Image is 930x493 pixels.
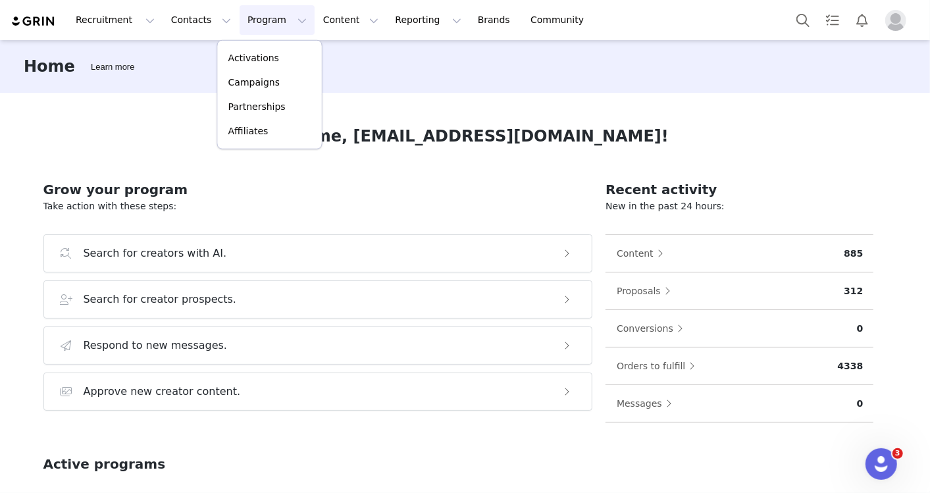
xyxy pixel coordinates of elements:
[43,326,593,365] button: Respond to new messages.
[240,5,315,35] button: Program
[84,246,227,261] h3: Search for creators with AI.
[892,448,903,459] span: 3
[857,322,864,336] p: 0
[228,124,269,138] p: Affiliates
[84,384,241,400] h3: Approve new creator content.
[844,247,863,261] p: 885
[387,5,469,35] button: Reporting
[848,5,877,35] button: Notifications
[43,280,593,319] button: Search for creator prospects.
[470,5,522,35] a: Brands
[11,15,57,28] img: grin logo
[616,318,690,339] button: Conversions
[43,454,166,474] h2: Active programs
[885,10,906,31] img: placeholder-profile.jpg
[228,51,279,65] p: Activations
[616,243,670,264] button: Content
[43,234,593,272] button: Search for creators with AI.
[818,5,847,35] a: Tasks
[228,100,286,114] p: Partnerships
[68,5,163,35] button: Recruitment
[315,5,387,35] button: Content
[84,292,237,307] h3: Search for creator prospects.
[523,5,598,35] a: Community
[24,55,75,78] h3: Home
[606,180,873,199] h2: Recent activity
[228,76,280,90] p: Campaigns
[616,355,702,376] button: Orders to fulfill
[606,199,873,213] p: New in the past 24 hours:
[261,124,669,148] h1: Welcome, [EMAIL_ADDRESS][DOMAIN_NAME]!
[865,448,897,480] iframe: Intercom live chat
[616,280,677,301] button: Proposals
[877,10,919,31] button: Profile
[43,373,593,411] button: Approve new creator content.
[163,5,239,35] button: Contacts
[43,180,593,199] h2: Grow your program
[88,61,137,74] div: Tooltip anchor
[838,359,864,373] p: 4338
[84,338,228,353] h3: Respond to new messages.
[788,5,817,35] button: Search
[43,199,593,213] p: Take action with these steps:
[616,393,679,414] button: Messages
[857,397,864,411] p: 0
[844,284,863,298] p: 312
